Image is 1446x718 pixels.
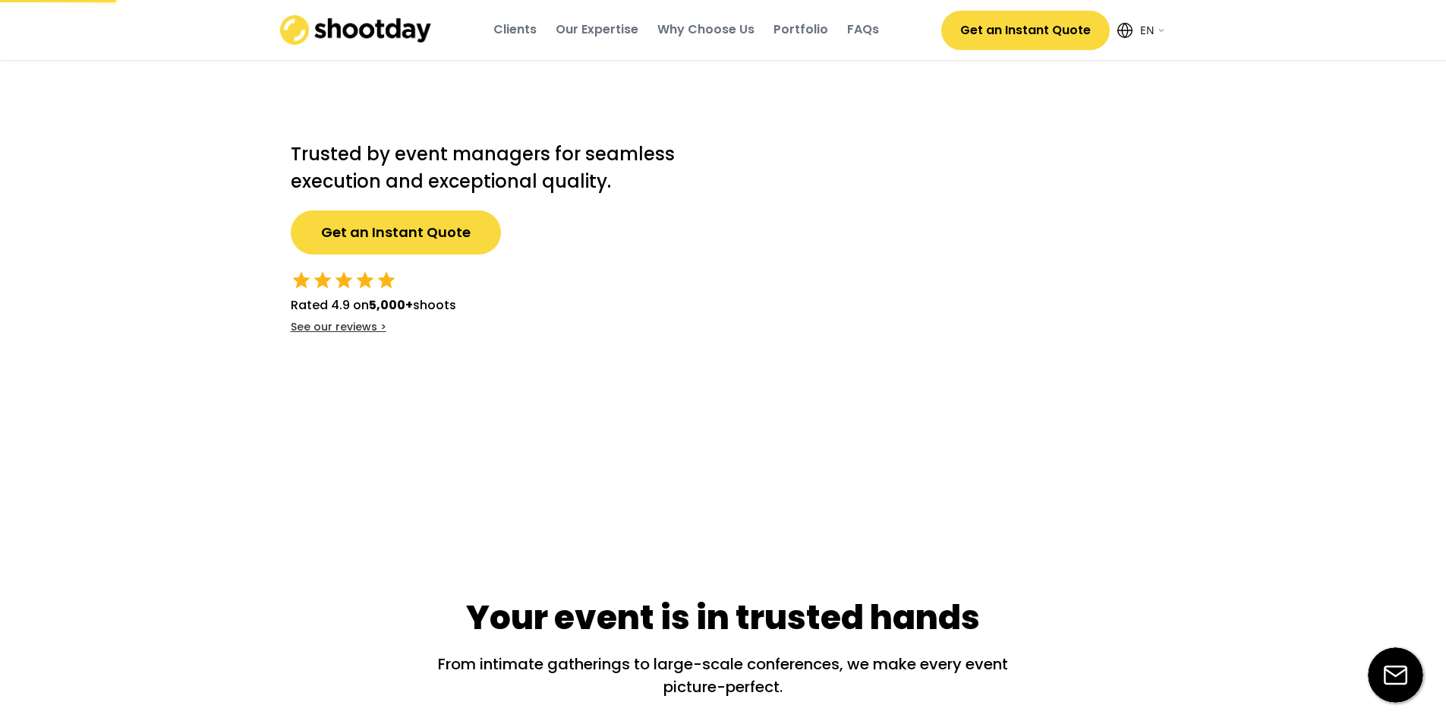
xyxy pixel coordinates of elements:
div: From intimate gatherings to large-scale conferences, we make every event picture-perfect. [420,653,1027,698]
div: Rated 4.9 on shoots [291,296,456,315]
div: Clients [493,21,537,38]
div: Your event is in trusted hands [466,594,980,641]
strong: 5,000+ [369,296,413,314]
div: Why Choose Us [657,21,755,38]
button: Get an Instant Quote [941,11,1110,50]
img: Icon%20feather-globe%20%281%29.svg [1117,23,1133,38]
div: Our Expertise [556,21,638,38]
div: FAQs [847,21,879,38]
h2: Trusted by event managers for seamless execution and exceptional quality. [291,141,693,195]
img: email-icon%20%281%29.svg [1368,647,1423,703]
div: Portfolio [773,21,828,38]
button: Get an Instant Quote [291,210,501,255]
img: shootday_logo.png [280,15,432,45]
button: star [312,270,333,291]
img: yH5BAEAAAAALAAAAAABAAEAAAIBRAA7 [723,91,1179,526]
button: star [376,270,397,291]
div: See our reviews > [291,320,386,335]
button: star [291,270,312,291]
button: star [333,270,354,291]
button: star [354,270,376,291]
